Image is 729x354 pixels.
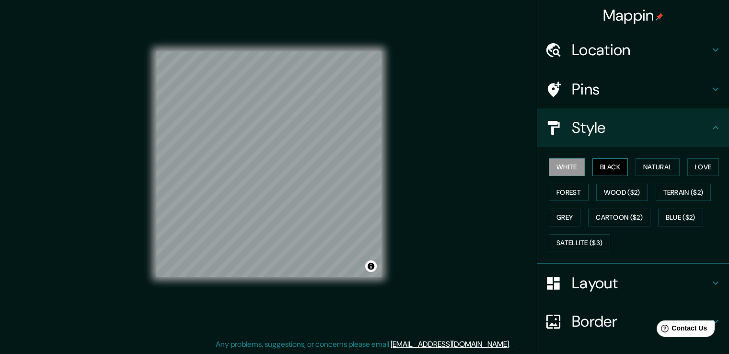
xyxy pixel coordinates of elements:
p: Any problems, suggestions, or concerns please email . [216,339,510,350]
button: Satellite ($3) [549,234,610,252]
div: Layout [537,264,729,302]
div: Location [537,31,729,69]
button: Terrain ($2) [656,184,711,201]
div: . [512,339,514,350]
div: . [510,339,512,350]
button: Wood ($2) [596,184,648,201]
div: Style [537,108,729,147]
div: Pins [537,70,729,108]
button: White [549,158,585,176]
button: Blue ($2) [658,209,703,226]
button: Forest [549,184,589,201]
h4: Location [572,40,710,59]
button: Grey [549,209,580,226]
h4: Style [572,118,710,137]
button: Black [592,158,628,176]
h4: Pins [572,80,710,99]
button: Toggle attribution [365,260,377,272]
h4: Border [572,312,710,331]
canvas: Map [156,51,382,277]
h4: Layout [572,273,710,293]
button: Natural [636,158,680,176]
iframe: Help widget launcher [644,317,718,343]
button: Love [687,158,719,176]
img: pin-icon.png [656,13,663,21]
button: Cartoon ($2) [588,209,650,226]
h4: Mappin [603,6,664,25]
div: Border [537,302,729,341]
a: [EMAIL_ADDRESS][DOMAIN_NAME] [391,339,509,349]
